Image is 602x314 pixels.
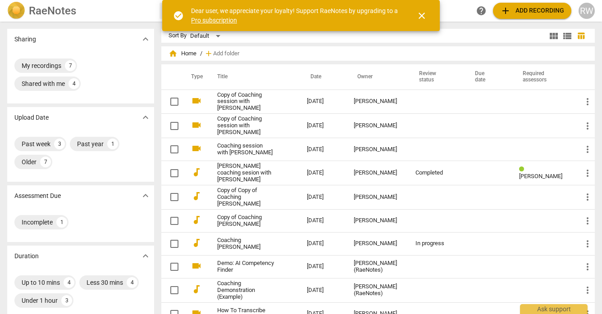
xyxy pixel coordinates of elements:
span: / [200,50,202,57]
div: Incomplete [22,218,53,227]
div: [PERSON_NAME] [354,122,401,129]
span: more_vert [582,144,593,155]
td: [DATE] [300,161,347,185]
div: [PERSON_NAME] [354,217,401,224]
div: [PERSON_NAME] [354,240,401,247]
a: Copy of Coaching session with [PERSON_NAME] [217,92,274,112]
div: Up to 10 mins [22,278,60,287]
div: [PERSON_NAME] [354,194,401,201]
span: view_module [548,31,559,41]
div: 4 [127,277,137,288]
td: [DATE] [300,90,347,114]
span: check_circle [173,10,184,21]
span: audiotrack [191,167,202,178]
span: more_vert [582,215,593,226]
div: Less 30 mins [87,278,123,287]
span: expand_more [140,34,151,45]
a: Pro subscription [191,17,237,24]
div: Ask support [520,304,588,314]
td: [DATE] [300,114,347,138]
div: Under 1 hour [22,296,58,305]
td: [DATE] [300,138,347,161]
div: Dear user, we appreciate your loyalty! Support RaeNotes by upgrading to a [191,6,400,25]
th: Review status [408,64,464,90]
span: audiotrack [191,238,202,248]
p: Sharing [14,35,36,44]
span: Review status: completed [519,166,528,173]
button: Show more [139,111,152,124]
div: [PERSON_NAME] [354,170,401,176]
span: audiotrack [191,284,202,295]
span: view_list [562,31,573,41]
div: Shared with me [22,79,65,88]
span: table_chart [577,31,585,40]
span: videocam [191,120,202,130]
td: [DATE] [300,185,347,209]
span: audiotrack [191,191,202,202]
span: more_vert [582,168,593,179]
h2: RaeNotes [29,4,76,17]
td: [DATE] [300,209,347,232]
div: 1 [107,139,118,149]
span: Home [169,49,196,58]
div: [PERSON_NAME] [354,146,401,153]
span: more_vert [582,96,593,107]
span: videocam [191,143,202,154]
th: Owner [347,64,408,90]
span: expand_more [140,112,151,123]
div: 4 [64,277,74,288]
button: Tile view [547,29,561,43]
a: Coaching Demonstration (Example) [217,280,274,301]
div: [PERSON_NAME] [354,98,401,105]
span: more_vert [582,285,593,296]
a: Coaching [PERSON_NAME] [217,237,274,251]
span: expand_more [140,251,151,261]
div: 7 [65,60,76,71]
div: 3 [54,139,65,149]
span: close [416,10,427,21]
button: Show more [139,32,152,46]
a: Coaching session with [PERSON_NAME] [217,143,274,156]
div: [PERSON_NAME] (RaeNotes) [354,283,401,297]
p: Duration [14,251,39,261]
span: expand_more [140,190,151,201]
a: LogoRaeNotes [7,2,152,20]
button: Upload [493,3,571,19]
td: [DATE] [300,255,347,278]
div: 3 [61,295,72,306]
a: Copy of Coaching session with [PERSON_NAME] [217,116,274,136]
div: Past week [22,139,50,148]
span: videocam [191,95,202,106]
button: RW [579,3,595,19]
span: add [500,5,511,16]
div: Sort By [169,32,187,39]
span: more_vert [582,261,593,272]
div: In progress [415,240,456,247]
div: Older [22,157,36,166]
span: Add folder [213,50,239,57]
div: 1 [56,217,67,228]
div: [PERSON_NAME] (RaeNotes) [354,260,401,274]
button: Table view [574,29,588,43]
span: [PERSON_NAME] [519,173,562,179]
div: 7 [40,157,51,167]
div: Completed [415,170,456,176]
div: Past year [77,139,104,148]
span: more_vert [582,121,593,131]
span: more_vert [582,238,593,249]
a: Copy of Copy of Coaching [PERSON_NAME] [217,187,274,207]
th: Title [206,64,300,90]
span: more_vert [582,192,593,202]
button: List view [561,29,574,43]
th: Due date [464,64,512,90]
button: Show more [139,249,152,263]
td: [DATE] [300,278,347,302]
span: videocam [191,260,202,271]
div: My recordings [22,61,61,70]
button: Close [411,5,433,27]
a: Copy of Coaching [PERSON_NAME] [217,214,274,228]
span: home [169,49,178,58]
th: Date [300,64,347,90]
a: Demo: AI Competency Finder [217,260,274,274]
